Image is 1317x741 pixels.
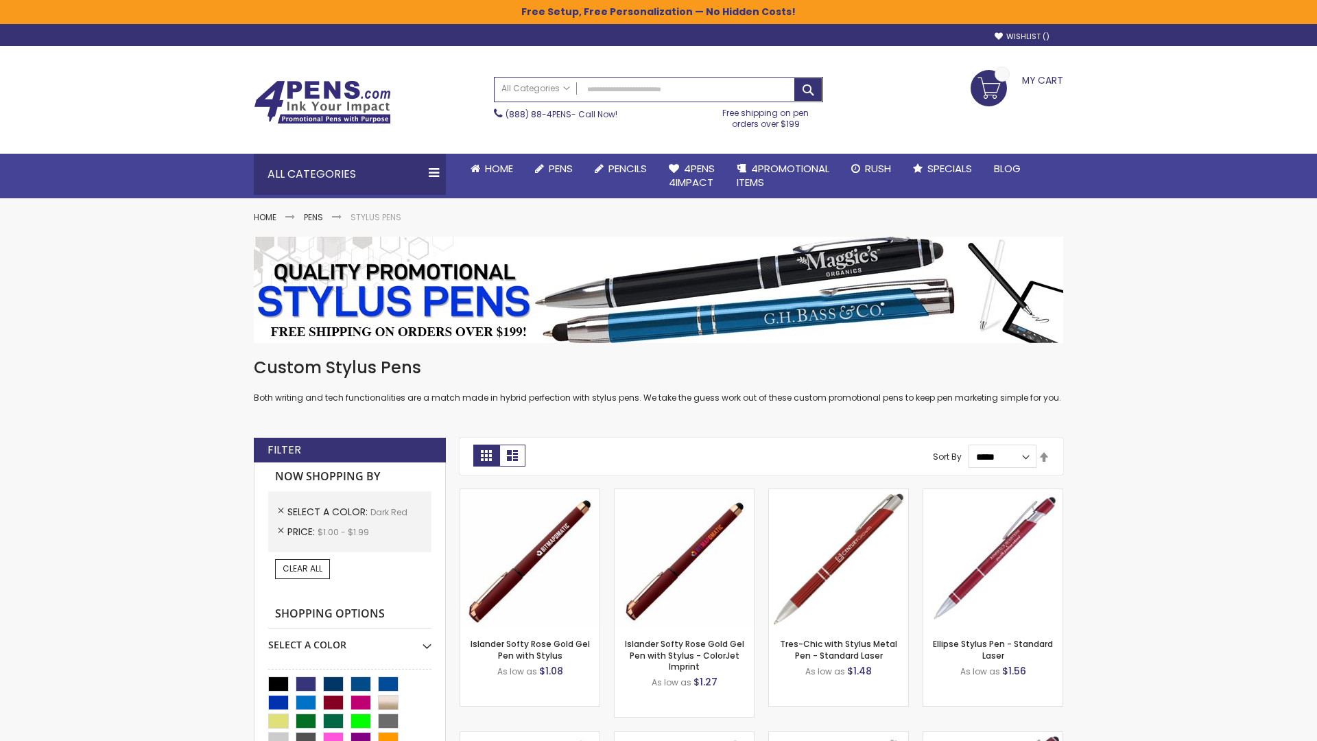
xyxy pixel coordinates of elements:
[615,489,754,628] img: Islander Softy Rose Gold Gel Pen with Stylus - ColorJet Imprint-Dark Red
[254,357,1063,379] h1: Custom Stylus Pens
[805,666,845,677] span: As low as
[254,237,1063,343] img: Stylus Pens
[693,675,717,689] span: $1.27
[933,638,1053,661] a: Ellipse Stylus Pen - Standard Laser
[923,489,1063,500] a: Ellipse Stylus Pen - Standard Laser-Dark Red
[737,161,829,189] span: 4PROMOTIONAL ITEMS
[847,664,872,678] span: $1.48
[460,489,600,500] a: Islander Softy Rose Gold Gel Pen with Stylus-Dark Red
[275,559,330,578] a: Clear All
[370,506,407,518] span: Dark Red
[495,78,577,100] a: All Categories
[254,211,276,223] a: Home
[615,489,754,500] a: Islander Softy Rose Gold Gel Pen with Stylus - ColorJet Imprint-Dark Red
[608,161,647,176] span: Pencils
[268,443,301,458] strong: Filter
[254,357,1063,404] div: Both writing and tech functionalities are a match made in hybrid perfection with stylus pens. We ...
[351,211,401,223] strong: Stylus Pens
[287,505,370,519] span: Select A Color
[473,445,499,467] strong: Grid
[865,161,891,176] span: Rush
[709,102,824,130] div: Free shipping on pen orders over $199
[669,161,715,189] span: 4Pens 4impact
[485,161,513,176] span: Home
[652,677,691,688] span: As low as
[927,161,972,176] span: Specials
[983,154,1032,184] a: Blog
[254,154,446,195] div: All Categories
[902,154,983,184] a: Specials
[994,161,1021,176] span: Blog
[268,600,431,629] strong: Shopping Options
[625,638,744,672] a: Islander Softy Rose Gold Gel Pen with Stylus - ColorJet Imprint
[268,462,431,491] strong: Now Shopping by
[549,161,573,176] span: Pens
[501,83,570,94] span: All Categories
[524,154,584,184] a: Pens
[268,628,431,652] div: Select A Color
[933,451,962,462] label: Sort By
[840,154,902,184] a: Rush
[506,108,571,120] a: (888) 88-4PENS
[497,666,537,677] span: As low as
[506,108,617,120] span: - Call Now!
[460,154,524,184] a: Home
[769,489,908,500] a: Tres-Chic with Stylus Metal Pen - Standard Laser-Dark Red
[471,638,590,661] a: Islander Softy Rose Gold Gel Pen with Stylus
[254,80,391,124] img: 4Pens Custom Pens and Promotional Products
[318,526,369,538] span: $1.00 - $1.99
[726,154,840,198] a: 4PROMOTIONALITEMS
[460,489,600,628] img: Islander Softy Rose Gold Gel Pen with Stylus-Dark Red
[539,664,563,678] span: $1.08
[769,489,908,628] img: Tres-Chic with Stylus Metal Pen - Standard Laser-Dark Red
[1002,664,1026,678] span: $1.56
[960,666,1000,677] span: As low as
[658,154,726,198] a: 4Pens4impact
[304,211,323,223] a: Pens
[283,563,322,574] span: Clear All
[584,154,658,184] a: Pencils
[780,638,897,661] a: Tres-Chic with Stylus Metal Pen - Standard Laser
[923,489,1063,628] img: Ellipse Stylus Pen - Standard Laser-Dark Red
[287,525,318,539] span: Price
[995,32,1049,42] a: Wishlist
